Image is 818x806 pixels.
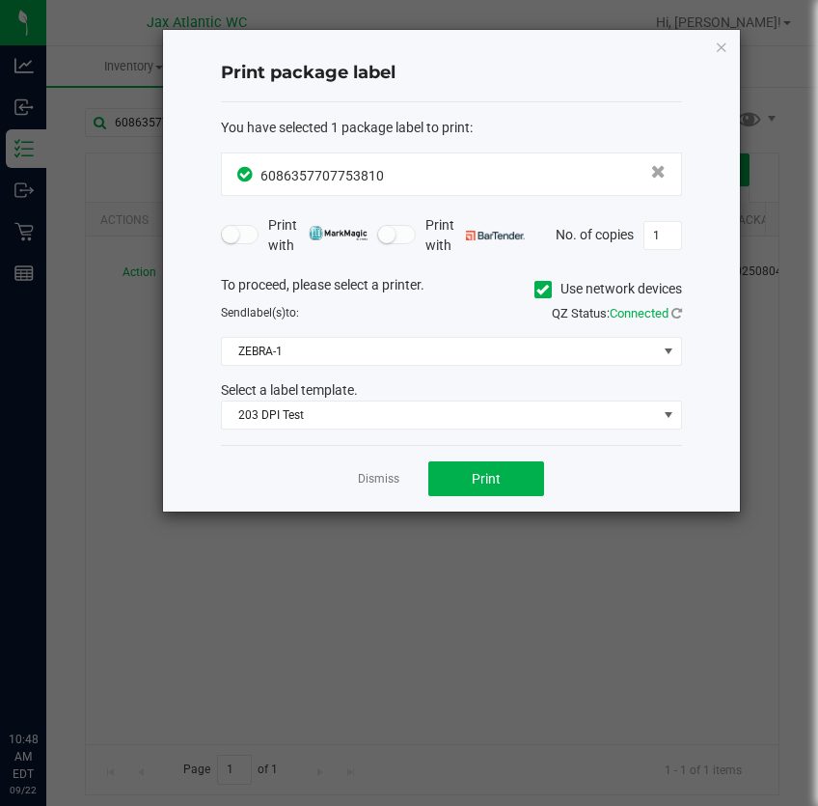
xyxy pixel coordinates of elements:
[466,231,525,240] img: bartender.png
[221,61,682,86] h4: Print package label
[556,226,634,241] span: No. of copies
[358,471,399,487] a: Dismiss
[237,164,256,184] span: In Sync
[472,471,501,486] span: Print
[309,226,368,240] img: mark_magic_cybra.png
[221,118,682,138] div: :
[610,306,668,320] span: Connected
[222,402,657,429] span: 203 DPI Test
[19,652,77,709] iframe: Resource center
[268,215,368,256] span: Print with
[221,120,470,135] span: You have selected 1 package label to print
[247,306,286,320] span: label(s)
[221,306,299,320] span: Send to:
[206,275,696,304] div: To proceed, please select a printer.
[428,461,544,496] button: Print
[222,338,657,365] span: ZEBRA-1
[425,215,525,256] span: Print with
[260,168,384,183] span: 6086357707753810
[206,380,696,401] div: Select a label template.
[534,279,682,299] label: Use network devices
[552,306,682,320] span: QZ Status:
